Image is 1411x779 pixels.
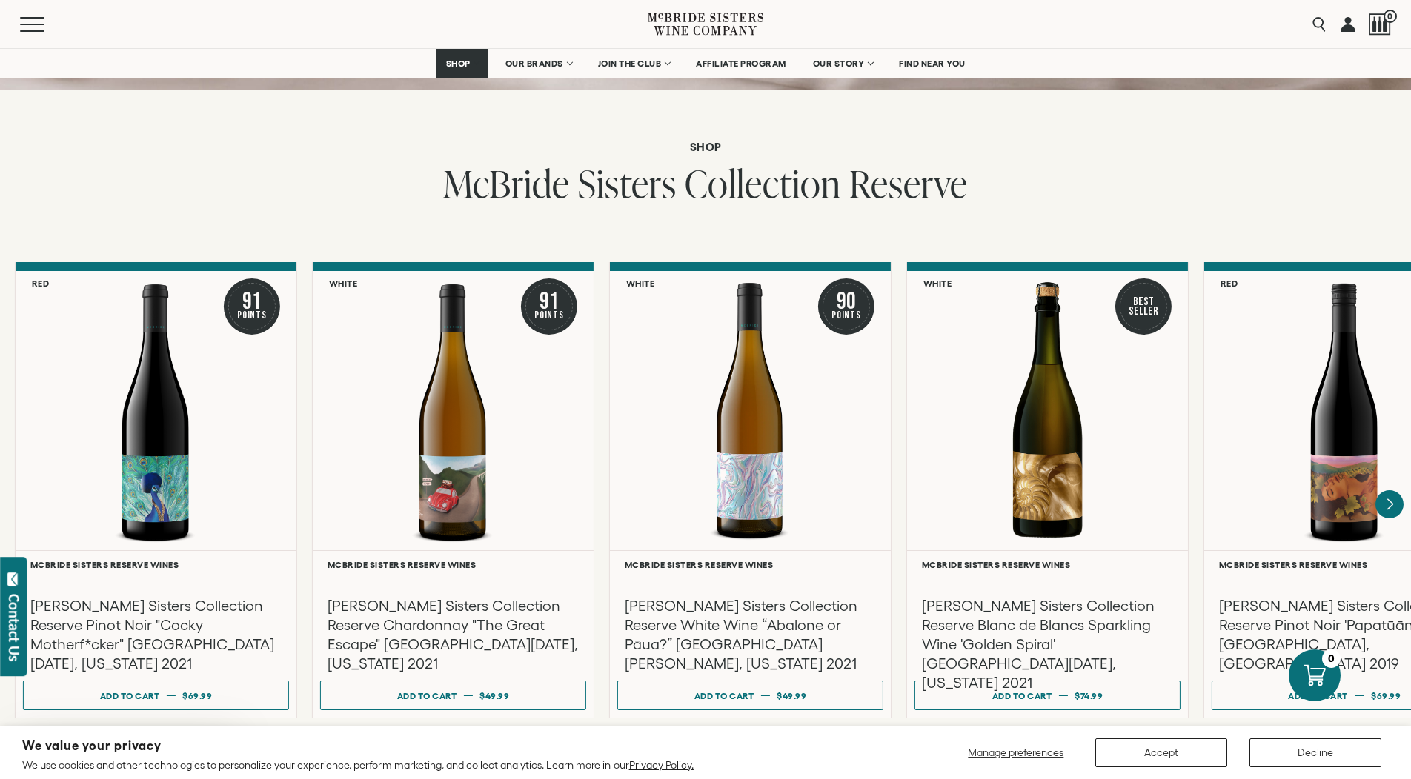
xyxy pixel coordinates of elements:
div: Add to cart [397,685,457,706]
span: $49.99 [777,691,806,701]
h6: Red [1221,278,1238,288]
h6: McBride Sisters Reserve Wines [30,560,282,569]
h6: McBride Sisters Reserve Wines [328,560,579,569]
h3: [PERSON_NAME] Sisters Collection Reserve Chardonnay "The Great Escape" [GEOGRAPHIC_DATA][DATE], [... [328,596,579,673]
span: JOIN THE CLUB [598,58,662,69]
button: Next [1375,490,1404,518]
h3: [PERSON_NAME] Sisters Collection Reserve Pinot Noir "Cocky Motherf*cker" [GEOGRAPHIC_DATA][DATE],... [30,596,282,673]
span: Manage preferences [968,746,1063,758]
div: Contact Us [7,594,21,661]
span: FIND NEAR YOU [899,58,966,69]
span: $49.99 [479,691,509,701]
button: Accept [1095,738,1227,767]
h6: White [626,278,655,288]
button: Add to cart $69.99 [23,681,289,710]
div: 0 [1322,649,1341,668]
span: Sisters [578,158,677,209]
h2: We value your privacy [22,740,694,752]
span: OUR BRANDS [505,58,563,69]
span: Reserve [849,158,968,209]
h6: White [329,278,358,288]
a: FIND NEAR YOU [889,49,975,78]
span: McBride [443,158,570,209]
a: OUR BRANDS [496,49,581,78]
span: $69.99 [1371,691,1401,701]
button: Mobile Menu Trigger [20,17,73,32]
a: Privacy Policy. [629,759,694,771]
h6: White [923,278,952,288]
a: White 91 Points McBride Sisters Collection Reserve Chardonnay "The Great Escape" Santa Lucia High... [312,262,594,718]
a: White 90 Points McBride Sisters Collection Reserve White Wine McBride Sisters Reserve Wines [PERS... [609,262,892,718]
h3: [PERSON_NAME] Sisters Collection Reserve Blanc de Blancs Sparkling Wine 'Golden Spiral' [GEOGRAPH... [922,596,1173,692]
h6: Red [32,278,49,288]
a: OUR STORY [803,49,883,78]
span: OUR STORY [813,58,865,69]
div: Add to cart [100,685,160,706]
div: Add to cart [1288,685,1348,706]
div: Add to cart [694,685,754,706]
h3: [PERSON_NAME] Sisters Collection Reserve White Wine “Abalone or Pāua?” [GEOGRAPHIC_DATA][PERSON_N... [625,596,876,673]
p: We use cookies and other technologies to personalize your experience, perform marketing, and coll... [22,758,694,772]
div: Add to cart [992,685,1052,706]
span: Collection [685,158,841,209]
button: Manage preferences [959,738,1073,767]
button: Add to cart $49.99 [617,681,883,710]
a: Red 91 Points McBride Sisters Collection Reserve Pinot Noir "Cocky Motherf*cker" Santa Lucia High... [15,262,297,718]
button: Decline [1249,738,1381,767]
a: AFFILIATE PROGRAM [686,49,796,78]
a: White Best Seller McBride Sisters Collection Reserve Blanc de Blancs Sparkling Wine 'Golden Spira... [906,262,1189,718]
h6: McBride Sisters Reserve Wines [922,560,1173,569]
span: $74.99 [1075,691,1103,701]
a: SHOP [436,49,488,78]
h6: McBride Sisters Reserve Wines [625,560,876,569]
span: $69.99 [182,691,212,701]
span: 0 [1384,10,1397,23]
span: AFFILIATE PROGRAM [696,58,786,69]
button: Add to cart $49.99 [320,681,586,710]
span: SHOP [446,58,471,69]
button: Add to cart $74.99 [914,681,1181,710]
a: JOIN THE CLUB [588,49,680,78]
